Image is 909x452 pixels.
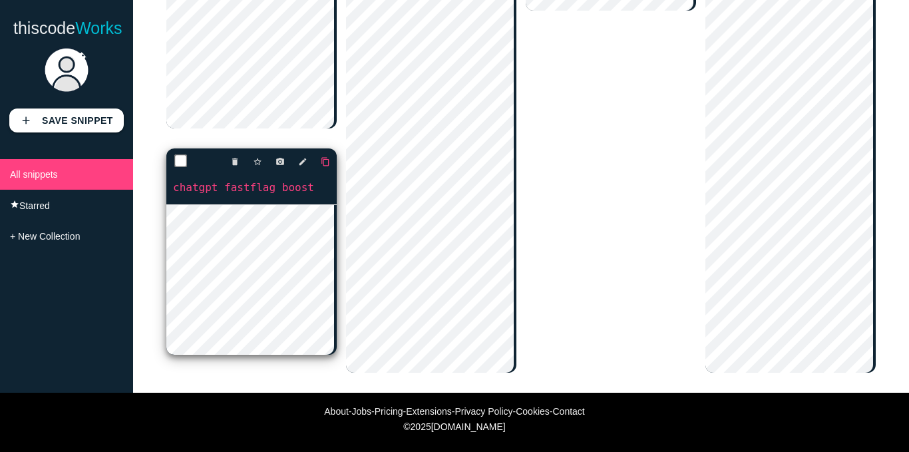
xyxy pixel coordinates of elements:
span: 2025 [411,421,431,432]
a: About [324,406,349,417]
a: delete [220,150,240,174]
b: Save Snippet [42,115,113,126]
a: Star snippet [242,150,262,174]
i: edit [298,150,307,174]
a: Copy to Clipboard [310,150,330,174]
img: user.png [43,47,90,93]
div: - - - - - - [7,406,902,417]
a: thiscodeWorks [13,7,122,49]
i: photo_camera [275,150,285,174]
a: Jobs [352,406,372,417]
span: Works [75,19,122,37]
i: star [10,200,19,209]
a: addSave Snippet [9,109,124,132]
i: star_border [253,150,262,174]
div: © [DOMAIN_NAME] [141,421,768,432]
span: + New Collection [10,231,80,242]
span: Starred [19,200,50,211]
a: Pricing [375,406,403,417]
a: Contact [552,406,584,417]
i: content_copy [321,150,330,174]
span: All snippets [10,169,58,180]
a: edit [287,150,307,174]
a: chatgpt fastflag boost [166,180,337,195]
i: add [20,109,32,132]
a: Privacy Policy [454,406,512,417]
i: delete [230,150,240,174]
a: photo_camera [265,150,285,174]
a: Cookies [516,406,550,417]
a: Extensions [406,406,451,417]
